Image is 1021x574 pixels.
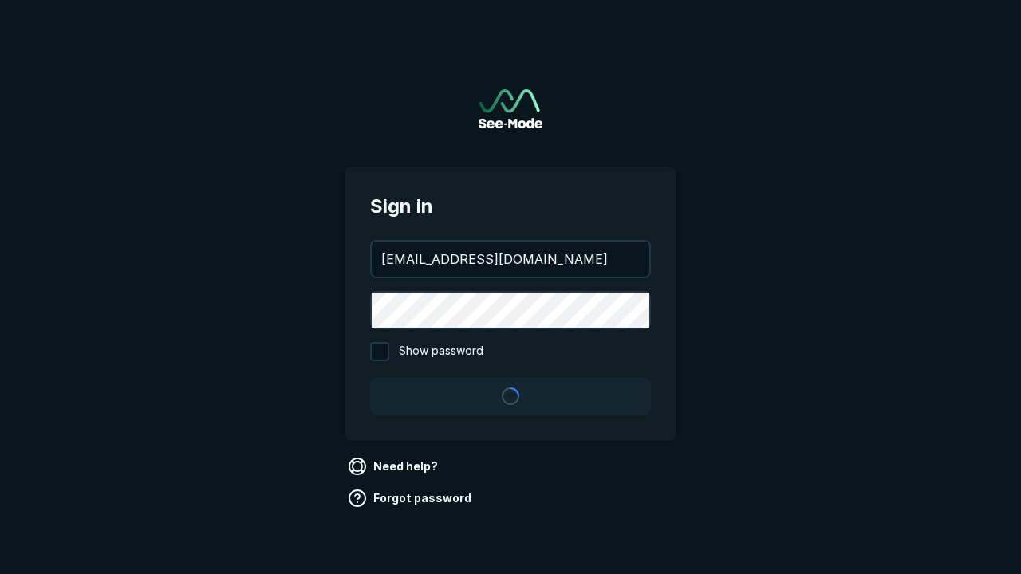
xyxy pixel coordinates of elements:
span: Show password [399,342,483,361]
a: Forgot password [345,486,478,511]
img: See-Mode Logo [479,89,542,128]
a: Go to sign in [479,89,542,128]
a: Need help? [345,454,444,479]
span: Sign in [370,192,651,221]
input: your@email.com [372,242,649,277]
